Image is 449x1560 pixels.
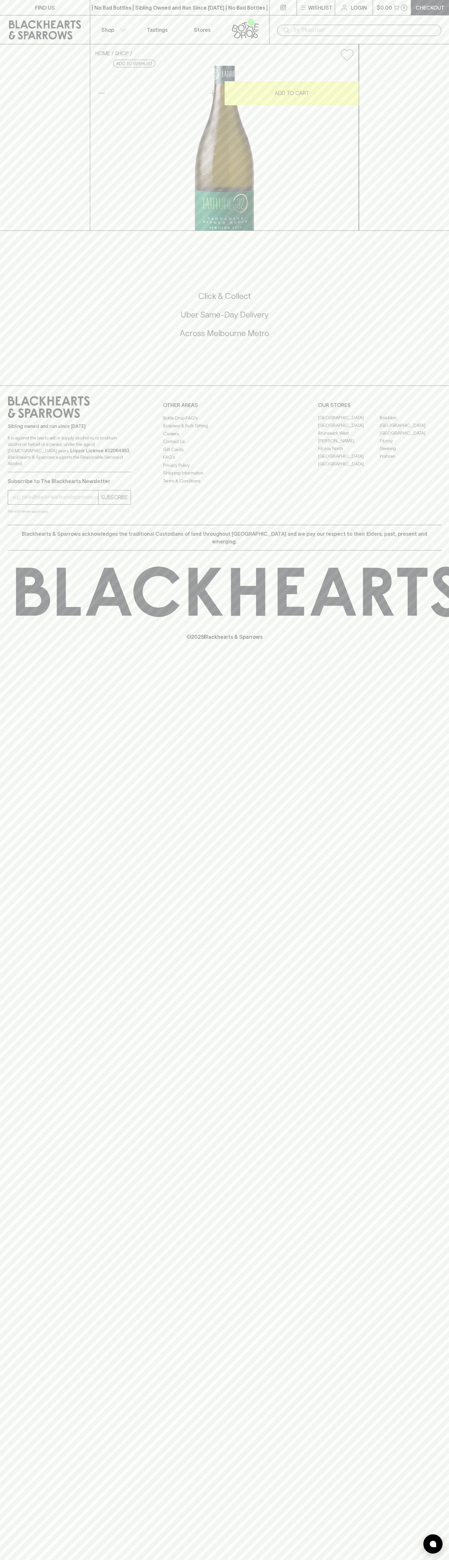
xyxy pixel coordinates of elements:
[163,461,286,469] a: Privacy Policy
[338,47,356,63] button: Add to wishlist
[163,430,286,438] a: Careers
[8,265,441,373] div: Call to action block
[351,4,367,12] p: Login
[416,4,445,12] p: Checkout
[8,291,441,301] h5: Click & Collect
[275,89,309,97] p: ADD TO CART
[90,15,135,44] button: Shop
[163,469,286,477] a: Shipping Information
[99,490,131,504] button: SUBSCRIBE
[101,493,128,501] p: SUBSCRIBE
[13,492,98,502] input: e.g. jane@blackheartsandsparrows.com.au
[8,508,131,515] p: We will never spam you
[90,66,358,230] img: 38169.png
[8,435,131,467] p: It is against the law to sell or supply alcohol to, or to obtain alcohol on behalf of a person un...
[163,401,286,409] p: OTHER AREAS
[225,81,359,105] button: ADD TO CART
[377,4,392,12] p: $0.00
[101,26,114,34] p: Shop
[318,445,380,453] a: Fitzroy North
[147,26,168,34] p: Tastings
[380,429,441,437] a: [GEOGRAPHIC_DATA]
[70,448,129,453] strong: Liquor License #32064953
[163,477,286,485] a: Terms & Conditions
[318,460,380,468] a: [GEOGRAPHIC_DATA]
[318,437,380,445] a: [PERSON_NAME]
[318,422,380,429] a: [GEOGRAPHIC_DATA]
[380,422,441,429] a: [GEOGRAPHIC_DATA]
[380,414,441,422] a: Braddon
[318,401,441,409] p: OUR STORES
[163,422,286,430] a: Business & Bulk Gifting
[194,26,211,34] p: Stores
[308,4,332,12] p: Wishlist
[318,429,380,437] a: Brunswick West
[318,414,380,422] a: [GEOGRAPHIC_DATA]
[318,453,380,460] a: [GEOGRAPHIC_DATA]
[115,50,129,56] a: SHOP
[8,477,131,485] p: Subscribe to The Blackhearts Newsletter
[380,453,441,460] a: Prahran
[135,15,180,44] a: Tastings
[35,4,55,12] p: FIND US
[95,50,110,56] a: HOME
[163,454,286,461] a: FAQ's
[430,1541,436,1547] img: bubble-icon
[8,309,441,320] h5: Uber Same-Day Delivery
[8,328,441,339] h5: Across Melbourne Metro
[293,25,436,35] input: Try "Pinot noir"
[380,445,441,453] a: Geelong
[163,446,286,453] a: Gift Cards
[113,60,155,67] button: Add to wishlist
[163,438,286,446] a: Contact Us
[163,414,286,422] a: Bottle Drop FAQ's
[380,437,441,445] a: Fitzroy
[180,15,225,44] a: Stores
[13,530,436,545] p: Blackhearts & Sparrows acknowledges the traditional Custodians of land throughout [GEOGRAPHIC_DAT...
[8,423,131,429] p: Sibling owned and run since [DATE]
[403,6,405,9] p: 0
